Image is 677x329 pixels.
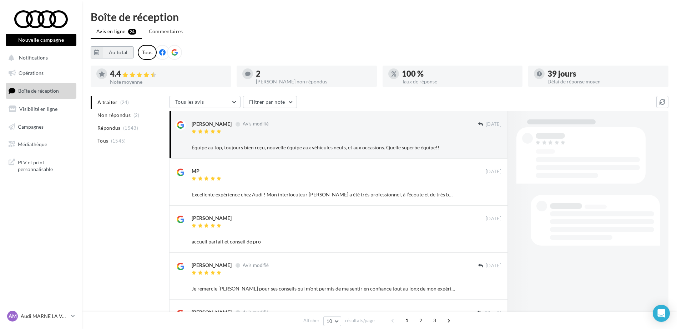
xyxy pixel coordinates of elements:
a: Visibilité en ligne [4,102,78,117]
div: [PERSON_NAME] [192,120,232,128]
span: Opérations [19,70,44,76]
span: Tous [97,137,108,144]
div: MP [192,168,199,175]
span: 1 [401,315,413,326]
div: 4.4 [110,70,225,78]
div: [PERSON_NAME] [192,215,232,222]
span: Médiathèque [18,141,47,147]
button: Au total [91,46,134,58]
div: 39 jours [547,70,663,78]
a: AM Audi MARNE LA VALLEE [6,309,76,323]
a: Médiathèque [4,137,78,152]
div: 100 % [402,70,517,78]
span: Commentaires [149,28,183,34]
div: Taux de réponse [402,79,517,84]
span: (1543) [123,125,138,131]
span: Tous les avis [175,99,204,105]
span: Avis modifié [243,262,269,268]
span: 3 [429,315,440,326]
button: Tous les avis [169,96,241,108]
span: [DATE] [486,169,501,175]
a: PLV et print personnalisable [4,155,78,176]
span: 2 [415,315,426,326]
p: Audi MARNE LA VALLEE [21,313,68,320]
div: [PERSON_NAME] [192,309,232,316]
div: Je remercie [PERSON_NAME] pour ses conseils qui m'ont permis de me sentir en confiance tout au lo... [192,285,455,292]
button: Filtrer par note [243,96,297,108]
span: Non répondus [97,112,131,119]
div: Note moyenne [110,79,225,84]
span: Avis modifié [243,309,269,315]
div: Boîte de réception [91,11,668,22]
button: Nouvelle campagne [6,34,76,46]
div: Équipe au top, toujours bien reçu, nouvelle équipe aux véhicules neufs, et aux occasions. Quelle ... [192,144,455,151]
button: 10 [323,316,342,326]
span: [DATE] [486,263,501,269]
div: Open Intercom Messenger [653,305,670,322]
div: Tous [138,45,157,60]
span: Visibilité en ligne [19,106,57,112]
a: Campagnes [4,119,78,134]
button: Au total [103,46,134,58]
div: Délai de réponse moyen [547,79,663,84]
span: Campagnes [18,123,44,129]
span: [DATE] [486,216,501,222]
span: (2) [133,112,140,118]
span: (1545) [111,138,126,144]
div: 2 [256,70,371,78]
span: Boîte de réception [18,88,59,94]
div: [PERSON_NAME] [192,262,232,269]
span: 10 [327,318,333,324]
div: [PERSON_NAME] non répondus [256,79,371,84]
span: PLV et print personnalisable [18,158,74,173]
span: AM [9,313,17,320]
a: Opérations [4,66,78,81]
span: 30 août [485,310,501,316]
span: résultats/page [345,317,375,324]
a: Boîte de réception [4,83,78,98]
span: Notifications [19,55,48,61]
div: Excellente expérience chez Audi ! Mon interlocuteur [PERSON_NAME] a été très professionnel, à l’é... [192,191,455,198]
span: [DATE] [486,121,501,128]
span: Afficher [303,317,319,324]
div: accueil parfait et conseil de pro [192,238,455,245]
span: Répondus [97,124,121,132]
span: Avis modifié [243,121,269,127]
